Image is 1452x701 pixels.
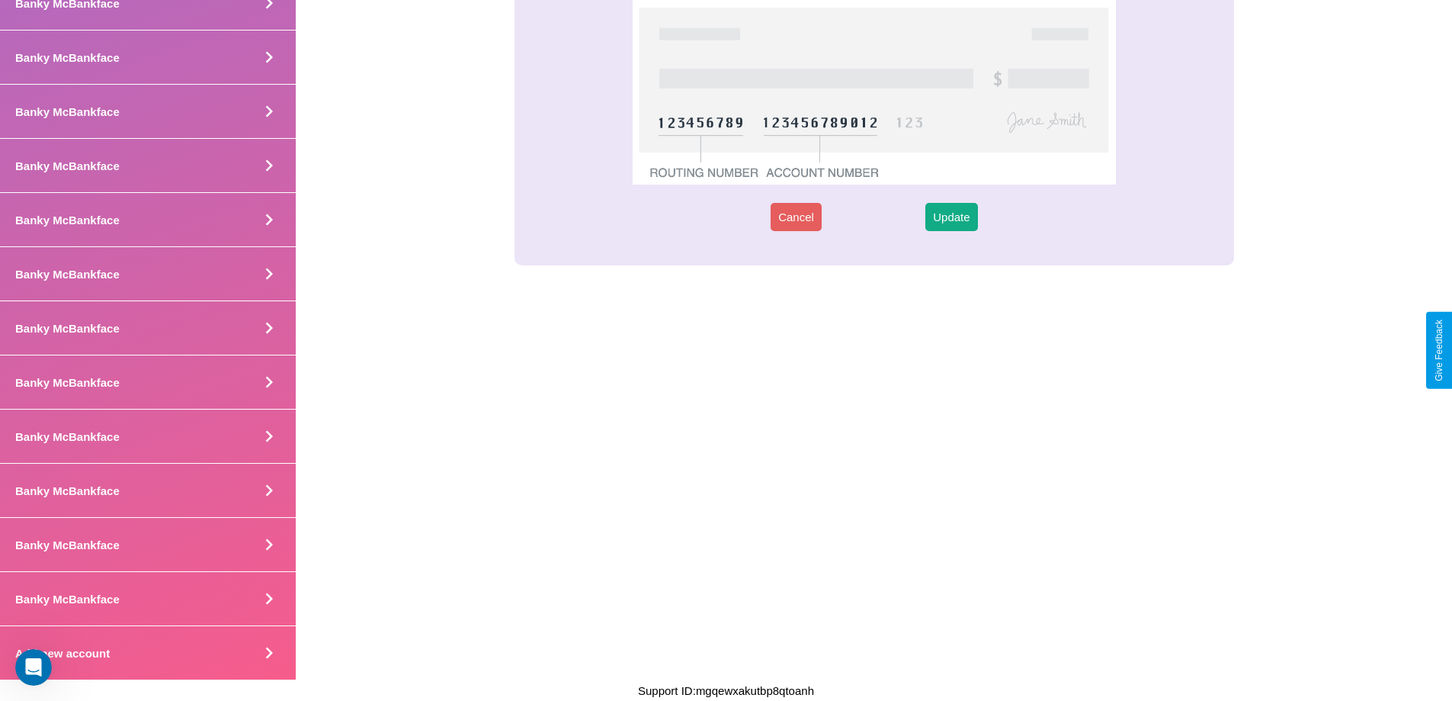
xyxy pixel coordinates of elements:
h4: Banky McBankface [15,322,120,335]
h4: Banky McBankface [15,105,120,118]
h4: Banky McBankface [15,539,120,551]
h4: Banky McBankface [15,159,120,172]
button: Cancel [771,203,822,231]
h4: Banky McBankface [15,214,120,227]
button: Update [925,203,977,231]
h4: Add new account [15,647,110,660]
h4: Banky McBankface [15,268,120,281]
div: Give Feedback [1434,320,1444,381]
h4: Banky McBankface [15,484,120,497]
iframe: Intercom live chat [15,649,52,686]
h4: Banky McBankface [15,430,120,443]
h4: Banky McBankface [15,593,120,606]
h4: Banky McBankface [15,51,120,64]
p: Support ID: mgqewxakutbp8qtoanh [638,680,814,701]
h4: Banky McBankface [15,376,120,389]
